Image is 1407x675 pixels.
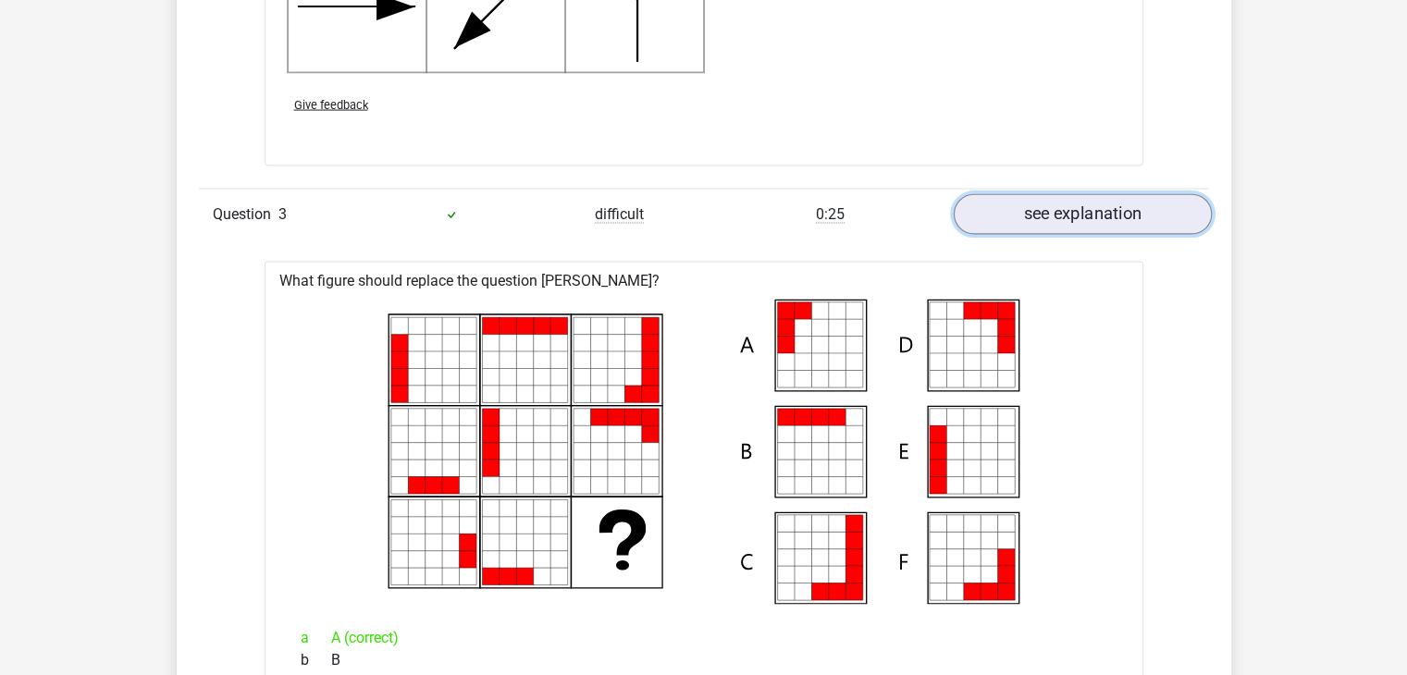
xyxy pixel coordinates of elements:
[287,627,1121,649] div: A (correct)
[213,203,278,226] span: Question
[953,195,1211,236] a: see explanation
[301,627,331,649] span: a
[595,205,644,224] span: difficult
[301,649,331,671] span: b
[294,98,368,112] span: Give feedback
[287,649,1121,671] div: B
[278,205,287,223] span: 3
[816,205,845,224] span: 0:25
